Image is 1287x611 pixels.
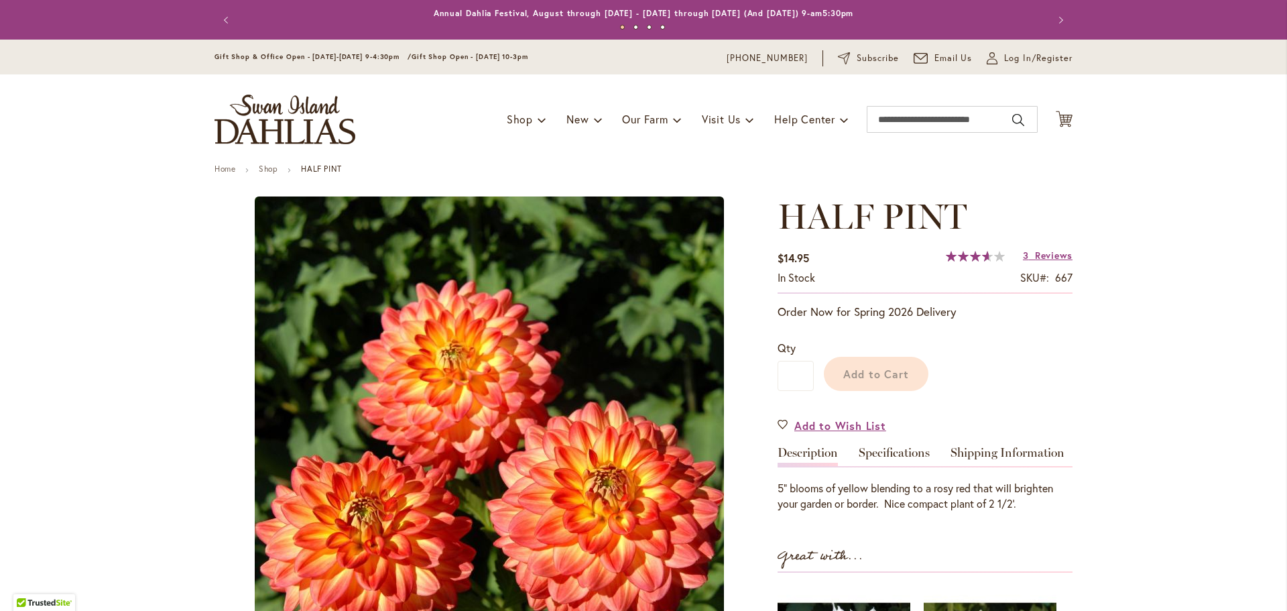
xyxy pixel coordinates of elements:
button: Next [1046,7,1072,34]
button: 3 of 4 [647,25,652,30]
span: Visit Us [702,112,741,126]
span: Subscribe [857,52,899,65]
span: New [566,112,589,126]
a: Email Us [914,52,973,65]
a: Description [778,447,838,466]
span: Reviews [1035,249,1072,262]
button: 2 of 4 [633,25,638,30]
span: Log In/Register [1004,52,1072,65]
span: In stock [778,270,815,284]
a: [PHONE_NUMBER] [727,52,808,65]
span: $14.95 [778,251,809,265]
a: Shop [259,164,278,174]
span: Qty [778,341,796,355]
a: store logo [214,95,355,144]
strong: SKU [1020,270,1049,284]
span: HALF PINT [778,195,967,237]
a: Log In/Register [987,52,1072,65]
a: Annual Dahlia Festival, August through [DATE] - [DATE] through [DATE] (And [DATE]) 9-am5:30pm [434,8,854,18]
span: Shop [507,112,533,126]
div: 73% [946,251,1005,262]
div: 667 [1055,270,1072,286]
a: Shipping Information [951,447,1064,466]
strong: Great with... [778,545,863,567]
button: Previous [214,7,241,34]
span: Help Center [774,112,835,126]
a: 3 Reviews [1023,249,1072,262]
span: Email Us [934,52,973,65]
button: 1 of 4 [620,25,625,30]
a: Subscribe [838,52,899,65]
span: Gift Shop & Office Open - [DATE]-[DATE] 9-4:30pm / [214,52,412,61]
p: Order Now for Spring 2026 Delivery [778,304,1072,320]
span: Add to Wish List [794,418,886,433]
strong: HALF PINT [301,164,341,174]
span: Our Farm [622,112,668,126]
div: Detailed Product Info [778,447,1072,512]
a: Add to Wish List [778,418,886,433]
a: Specifications [859,447,930,466]
span: 3 [1023,249,1029,262]
div: 5" blooms of yellow blending to a rosy red that will brighten your garden or border. Nice compact... [778,481,1072,512]
a: Home [214,164,235,174]
span: Gift Shop Open - [DATE] 10-3pm [412,52,528,61]
button: 4 of 4 [660,25,665,30]
div: Availability [778,270,815,286]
